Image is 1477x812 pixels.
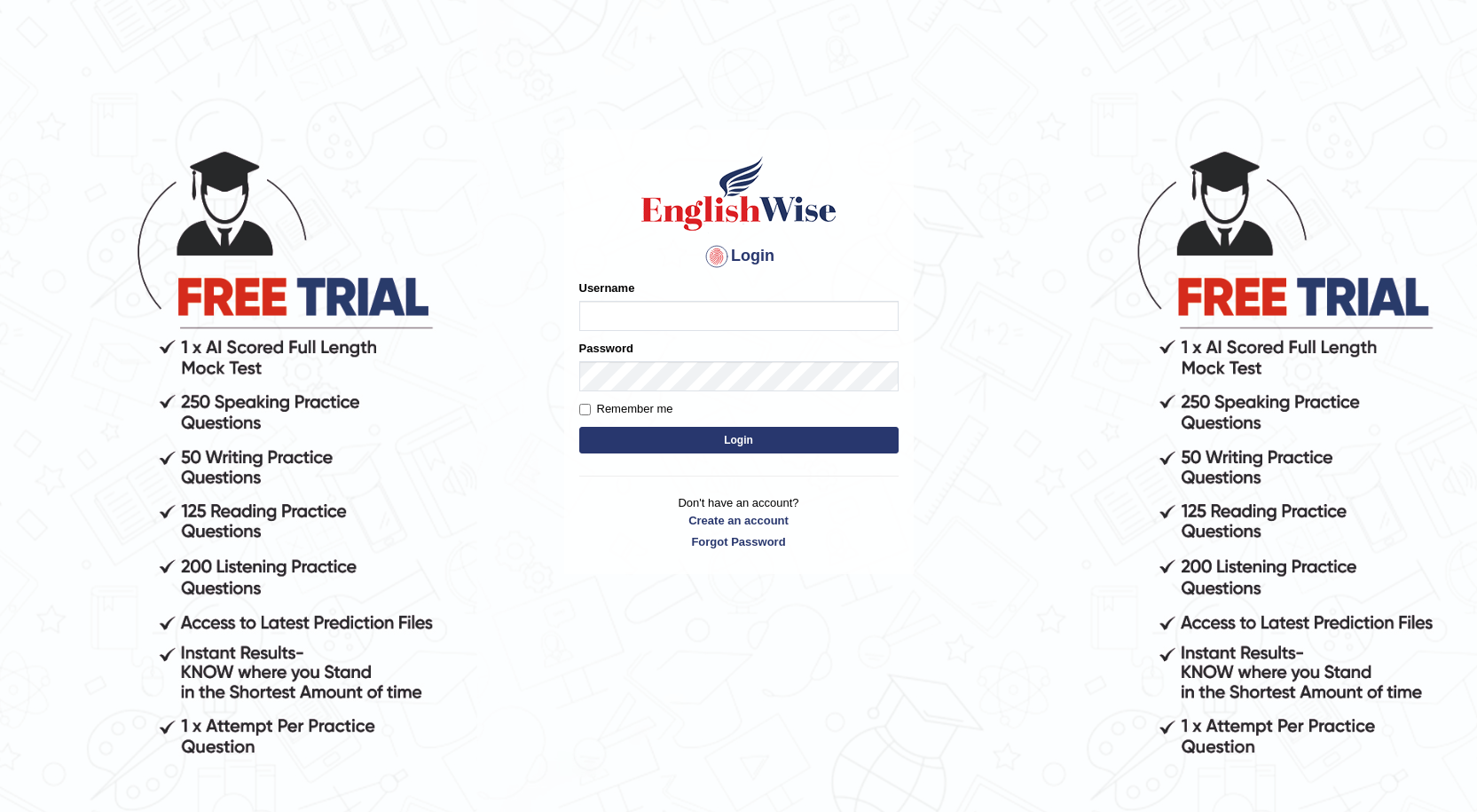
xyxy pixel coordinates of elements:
[579,494,899,549] p: Don't have an account?
[579,280,635,296] label: Username
[579,340,633,357] label: Password
[579,404,591,415] input: Remember me
[579,400,673,418] label: Remember me
[638,154,840,233] img: Logo of English Wise sign in for intelligent practice with AI
[579,512,899,529] a: Create an account
[579,533,899,550] a: Forgot Password
[579,427,899,453] button: Login
[579,242,899,271] h4: Login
